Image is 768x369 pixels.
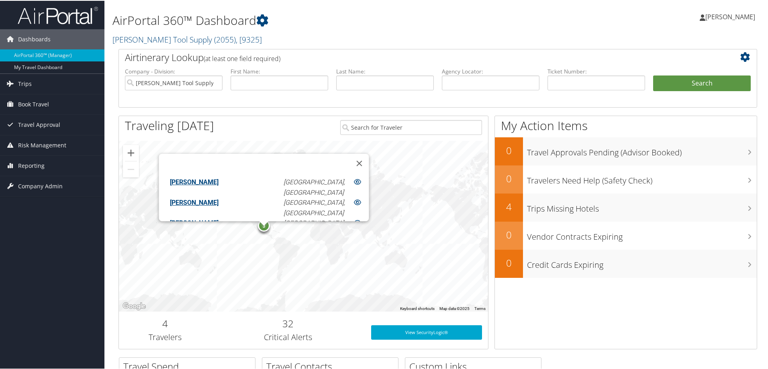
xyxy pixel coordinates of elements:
label: First Name: [231,67,328,75]
img: Google [121,300,147,311]
h2: 4 [495,199,523,213]
a: 0Travelers Need Help (Safety Check) [495,165,757,193]
span: [PERSON_NAME] [705,12,755,20]
button: Zoom out [123,161,139,177]
a: 4Trips Missing Hotels [495,193,757,221]
a: 0Vendor Contracts Expiring [495,221,757,249]
button: Keyboard shortcuts [400,305,435,311]
h2: 4 [125,316,205,330]
h3: Credit Cards Expiring [527,255,757,270]
img: airportal-logo.png [18,5,98,24]
button: Close [349,153,369,172]
h2: 32 [217,316,359,330]
button: Search [653,75,751,91]
a: [PERSON_NAME] [170,198,218,206]
h3: Trips Missing Hotels [527,198,757,214]
span: Risk Management [18,135,66,155]
em: [GEOGRAPHIC_DATA], [GEOGRAPHIC_DATA] [283,177,345,196]
label: Last Name: [336,67,434,75]
h3: Critical Alerts [217,331,359,342]
button: Zoom in [123,144,139,160]
div: 3 [258,218,270,230]
span: (at least one field required) [204,53,280,62]
h2: 0 [495,227,523,241]
span: Book Travel [18,94,49,114]
a: View SecurityLogic® [371,324,482,339]
h2: Airtinerary Lookup [125,50,698,63]
span: Map data ©2025 [439,306,470,310]
em: [GEOGRAPHIC_DATA], [GEOGRAPHIC_DATA] [283,218,345,236]
a: Open this area in Google Maps (opens a new window) [121,300,147,311]
span: ( 2055 ) [214,33,236,44]
h1: AirPortal 360™ Dashboard [112,11,546,28]
a: [PERSON_NAME] Tool Supply [112,33,262,44]
span: Company Admin [18,175,63,196]
span: Trips [18,73,32,93]
label: Company - Division: [125,67,223,75]
em: [GEOGRAPHIC_DATA], [GEOGRAPHIC_DATA] [283,198,345,216]
a: Terms (opens in new tab) [474,306,486,310]
span: Reporting [18,155,45,175]
label: Ticket Number: [547,67,645,75]
span: Dashboards [18,29,51,49]
a: [PERSON_NAME] [170,218,218,226]
h1: Traveling [DATE] [125,116,214,133]
a: [PERSON_NAME] [700,4,763,28]
h1: My Action Items [495,116,757,133]
span: , [ 9325 ] [236,33,262,44]
h2: 0 [495,143,523,157]
h3: Travel Approvals Pending (Advisor Booked) [527,142,757,157]
h2: 0 [495,171,523,185]
h3: Travelers Need Help (Safety Check) [527,170,757,186]
a: 0Travel Approvals Pending (Advisor Booked) [495,137,757,165]
h3: Travelers [125,331,205,342]
label: Agency Locator: [442,67,539,75]
span: Travel Approval [18,114,60,134]
h2: 0 [495,255,523,269]
a: [PERSON_NAME] [170,177,218,185]
a: 0Credit Cards Expiring [495,249,757,277]
input: Search for Traveler [340,119,482,134]
h3: Vendor Contracts Expiring [527,226,757,242]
